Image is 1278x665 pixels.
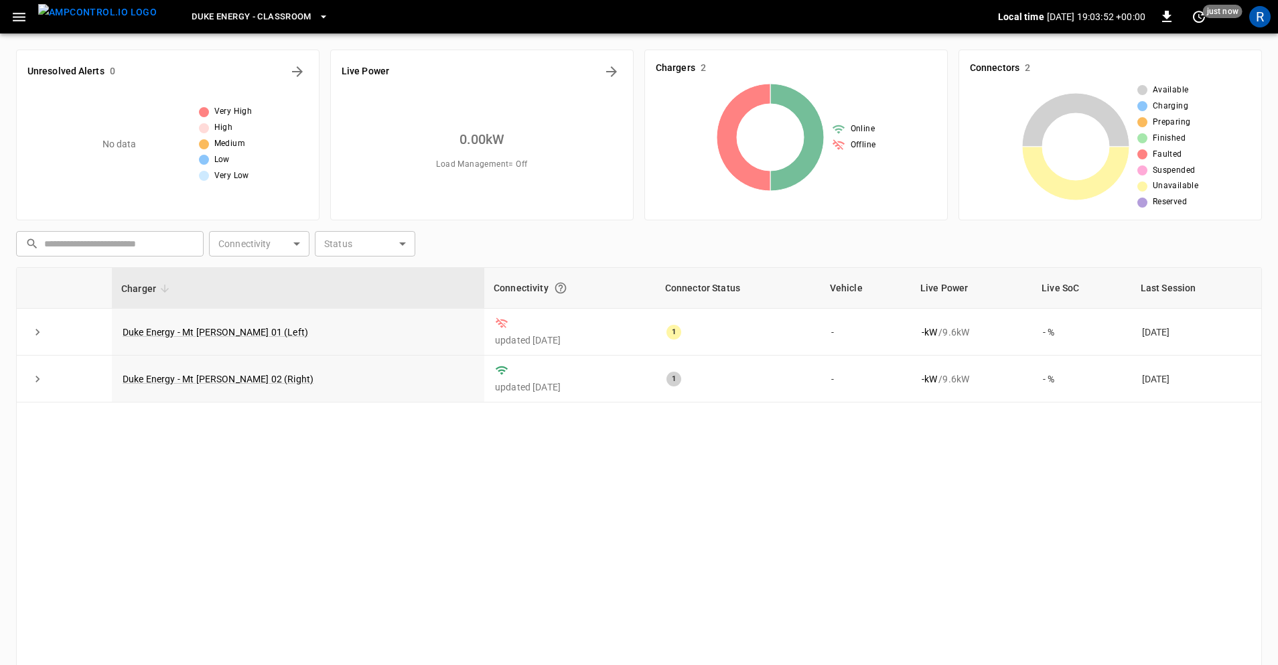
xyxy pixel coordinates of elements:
span: Unavailable [1153,179,1198,193]
td: - % [1032,356,1131,402]
span: Charger [121,281,173,297]
th: Live SoC [1032,268,1131,309]
span: Available [1153,84,1189,97]
span: Medium [214,137,245,151]
h6: Unresolved Alerts [27,64,104,79]
a: Duke Energy - Mt [PERSON_NAME] 02 (Right) [123,374,313,384]
span: Duke Energy - Classroom [192,9,311,25]
a: Duke Energy - Mt [PERSON_NAME] 01 (Left) [123,327,308,338]
h6: 0 [110,64,115,79]
th: Vehicle [821,268,911,309]
span: Very High [214,105,253,119]
div: profile-icon [1249,6,1271,27]
th: Last Session [1131,268,1261,309]
span: just now [1203,5,1242,18]
span: Finished [1153,132,1186,145]
button: set refresh interval [1188,6,1210,27]
span: Very Low [214,169,249,183]
p: updated [DATE] [495,334,645,347]
td: - [821,356,911,402]
th: Connector Status [656,268,821,309]
h6: 2 [701,61,706,76]
td: [DATE] [1131,309,1261,356]
td: - % [1032,309,1131,356]
h6: Connectors [970,61,1019,76]
h6: 0.00 kW [459,129,505,150]
th: Live Power [911,268,1032,309]
p: - kW [922,325,937,339]
span: Charging [1153,100,1188,113]
td: [DATE] [1131,356,1261,402]
span: Online [851,123,875,136]
div: Connectivity [494,276,646,300]
button: Connection between the charger and our software. [549,276,573,300]
div: / 9.6 kW [922,372,1021,386]
div: 1 [666,372,681,386]
td: - [821,309,911,356]
span: Suspended [1153,164,1196,177]
p: - kW [922,372,937,386]
span: Low [214,153,230,167]
button: All Alerts [287,61,308,82]
button: Duke Energy - Classroom [186,4,334,30]
p: updated [DATE] [495,380,645,394]
img: ampcontrol.io logo [38,4,157,21]
span: High [214,121,233,135]
p: Local time [998,10,1044,23]
p: [DATE] 19:03:52 +00:00 [1047,10,1145,23]
button: Energy Overview [601,61,622,82]
h6: Chargers [656,61,695,76]
span: Faulted [1153,148,1182,161]
span: Offline [851,139,876,152]
h6: 2 [1025,61,1030,76]
button: expand row [27,369,48,389]
span: Preparing [1153,116,1191,129]
span: Reserved [1153,196,1187,209]
div: 1 [666,325,681,340]
div: / 9.6 kW [922,325,1021,339]
p: No data [102,137,137,151]
button: expand row [27,322,48,342]
span: Load Management = Off [436,158,527,171]
h6: Live Power [342,64,389,79]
